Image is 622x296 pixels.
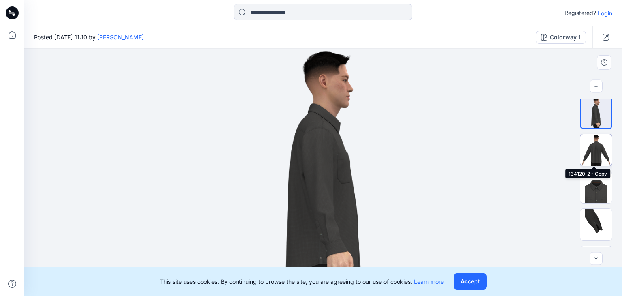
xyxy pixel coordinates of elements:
[268,49,379,296] img: eyJhbGciOiJIUzI1NiIsImtpZCI6IjAiLCJzbHQiOiJzZXMiLCJ0eXAiOiJKV1QifQ.eyJkYXRhIjp7InR5cGUiOiJzdG9yYW...
[580,209,612,240] img: 134120-TRIM
[580,172,612,203] img: 134120
[550,33,581,42] div: Colorway 1
[581,97,611,128] img: 134120_1 - Copy
[598,9,612,17] p: Login
[34,33,144,41] span: Posted [DATE] 11:10 by
[580,246,612,278] img: 134120-TRIM_1
[160,277,444,286] p: This site uses cookies. By continuing to browse the site, you are agreeing to our use of cookies.
[414,278,444,285] a: Learn more
[580,134,612,166] img: 134120_2 - Copy
[454,273,487,290] button: Accept
[536,31,586,44] button: Colorway 1
[97,34,144,41] a: [PERSON_NAME]
[564,8,596,18] p: Registered?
